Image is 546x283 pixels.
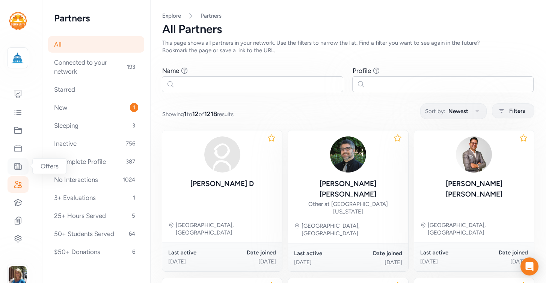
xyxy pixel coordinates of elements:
div: Inactive [48,135,144,152]
div: Other at [GEOGRAPHIC_DATA][US_STATE] [294,200,402,215]
a: Partners [201,12,222,20]
div: [DATE] [420,258,474,265]
span: Filters [509,106,525,115]
div: Open Intercom Messenger [520,257,538,275]
div: [PERSON_NAME] [PERSON_NAME] [420,179,528,200]
span: Newest [448,107,468,116]
div: Connected to your network [48,54,144,80]
div: Incomplete Profile [48,153,144,170]
div: All Partners [162,23,534,36]
div: 25+ Hours Served [48,207,144,224]
div: [DATE] [222,258,276,265]
div: Sleeping [48,117,144,134]
div: This page shows all partners in your network. Use the filters to narrow the list. Find a filter y... [162,39,499,54]
span: Showing to of results [162,109,234,118]
div: New [48,99,144,116]
div: [PERSON_NAME] [PERSON_NAME] [294,179,402,200]
div: Date joined [474,249,528,256]
div: [DATE] [168,258,222,265]
span: 12 [192,110,199,118]
div: Date joined [348,250,402,257]
div: Starred [48,81,144,98]
span: 3 [129,121,138,130]
img: CCnlDmRRsqOfxQGL9rKl [456,136,492,173]
div: No Interactions [48,171,144,188]
a: Explore [162,12,181,19]
span: 64 [126,229,138,238]
div: [GEOGRAPHIC_DATA], [GEOGRAPHIC_DATA] [176,221,276,236]
span: 756 [123,139,138,148]
div: [DATE] [474,258,528,265]
div: Date joined [222,249,276,256]
div: Last active [294,250,348,257]
div: Profile [353,66,371,75]
div: 50+ Students Served [48,225,144,242]
div: Last active [168,249,222,256]
div: [PERSON_NAME] D [190,179,254,189]
div: [DATE] [348,259,402,266]
div: Last active [420,249,474,256]
img: logo [9,12,27,30]
span: 1218 [204,110,217,118]
div: 3+ Evaluations [48,189,144,206]
span: 5 [129,211,138,220]
img: avatar38fbb18c.svg [204,136,240,173]
img: logo [9,50,26,66]
span: 1 [130,103,138,112]
span: 1024 [120,175,138,184]
h2: Partners [54,12,138,24]
nav: Breadcrumb [162,12,534,20]
div: [GEOGRAPHIC_DATA], [GEOGRAPHIC_DATA] [302,222,402,237]
span: 1 [184,110,187,118]
div: [DATE] [294,259,348,266]
button: Sort by:Newest [420,103,487,119]
div: All [48,36,144,53]
div: $50+ Donations [48,244,144,260]
span: 193 [124,62,138,71]
img: qdtvqDaMT6ytQclARh4D [330,136,366,173]
span: Sort by: [425,107,445,116]
span: 1 [130,193,138,202]
span: 6 [129,247,138,256]
span: 387 [123,157,138,166]
div: Name [162,66,179,75]
div: [GEOGRAPHIC_DATA], [GEOGRAPHIC_DATA] [428,221,528,236]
